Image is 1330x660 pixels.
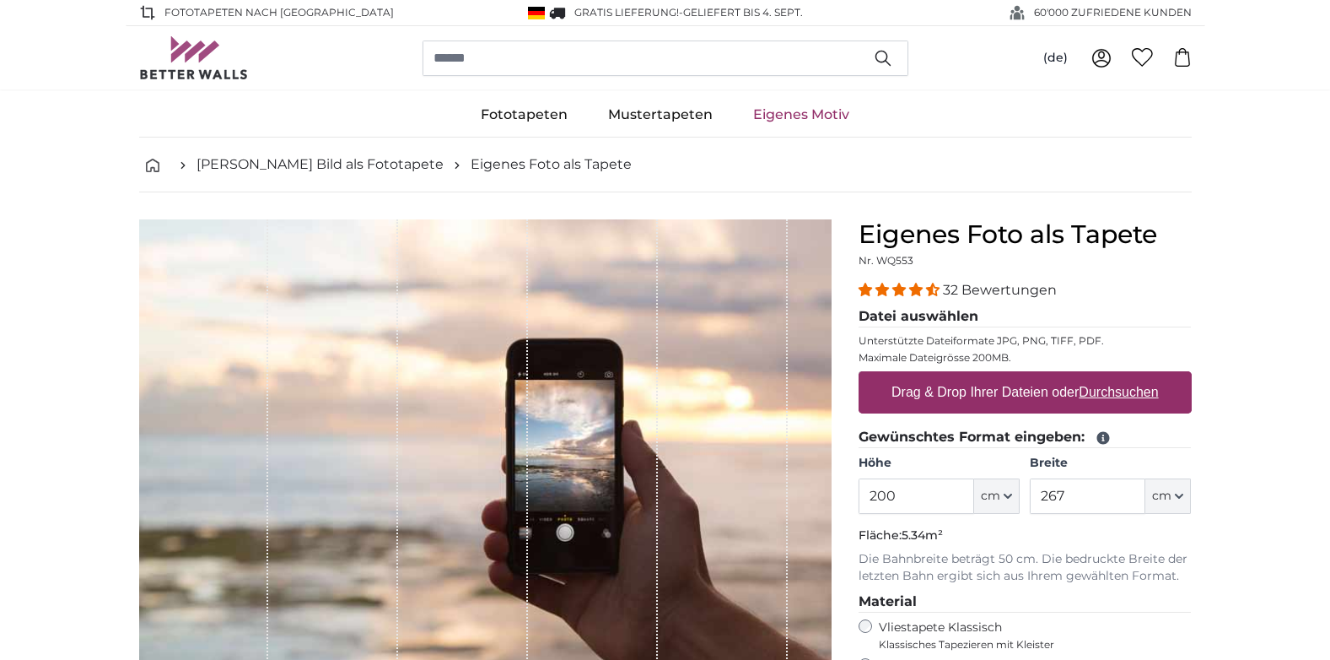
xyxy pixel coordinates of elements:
[859,455,1020,472] label: Höhe
[859,551,1192,585] p: Die Bahnbreite beträgt 50 cm. Die bedruckte Breite der letzten Bahn ergibt sich aus Ihrem gewählt...
[588,93,733,137] a: Mustertapeten
[859,306,1192,327] legend: Datei auswählen
[859,282,943,298] span: 4.31 stars
[139,36,249,79] img: Betterwalls
[859,527,1192,544] p: Fläche:
[885,376,1166,409] label: Drag & Drop Ihrer Dateien oder
[1034,5,1192,20] span: 60'000 ZUFRIEDENE KUNDEN
[460,93,588,137] a: Fototapeten
[902,527,943,543] span: 5.34m²
[859,427,1192,448] legend: Gewünschtes Format eingeben:
[879,619,1177,652] label: Vliestapete Klassisch
[139,138,1192,192] nav: breadcrumbs
[683,6,803,19] span: Geliefert bis 4. Sept.
[879,638,1177,652] span: Klassisches Tapezieren mit Kleister
[1145,479,1191,514] button: cm
[574,6,679,19] span: GRATIS Lieferung!
[859,351,1192,365] p: Maximale Dateigrösse 200MB.
[528,7,545,19] img: Deutschland
[471,154,632,175] a: Eigenes Foto als Tapete
[1079,385,1158,399] u: Durchsuchen
[943,282,1057,298] span: 32 Bewertungen
[859,219,1192,250] h1: Eigenes Foto als Tapete
[733,93,870,137] a: Eigenes Motiv
[197,154,444,175] a: [PERSON_NAME] Bild als Fototapete
[859,592,1192,613] legend: Material
[859,334,1192,348] p: Unterstützte Dateiformate JPG, PNG, TIFF, PDF.
[1152,488,1171,505] span: cm
[859,254,913,267] span: Nr. WQ553
[974,479,1020,514] button: cm
[1030,43,1081,73] button: (de)
[1030,455,1191,472] label: Breite
[679,6,803,19] span: -
[981,488,1000,505] span: cm
[164,5,394,20] span: Fototapeten nach [GEOGRAPHIC_DATA]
